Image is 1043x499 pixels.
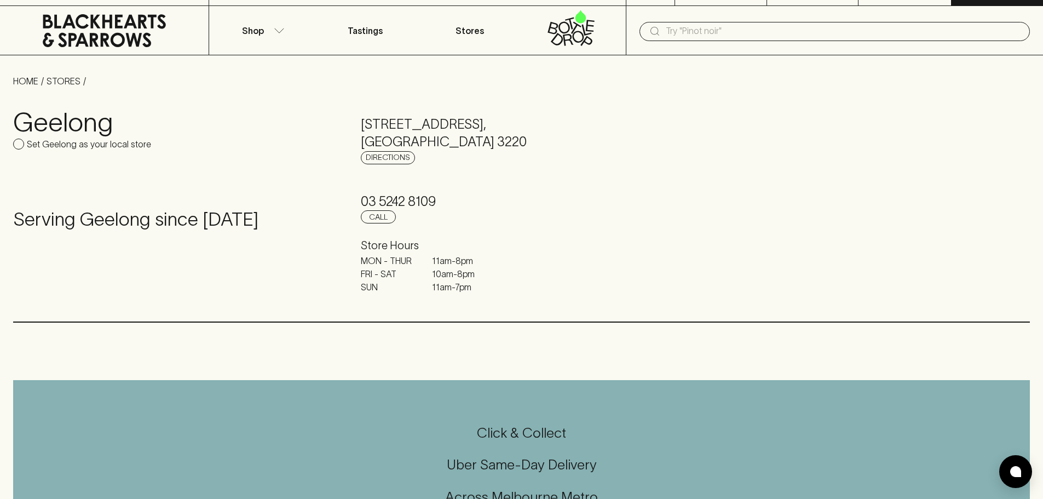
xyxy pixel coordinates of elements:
[242,24,264,37] p: Shop
[418,6,522,55] a: Stores
[361,116,682,151] h5: [STREET_ADDRESS] , [GEOGRAPHIC_DATA] 3220
[348,24,383,37] p: Tastings
[361,193,682,210] h5: 03 5242 8109
[666,22,1021,40] input: Try "Pinot noir"
[361,151,415,164] a: Directions
[313,6,417,55] a: Tastings
[432,254,487,267] p: 11am - 8pm
[47,76,80,86] a: STORES
[13,107,335,137] h3: Geelong
[1010,466,1021,477] img: bubble-icon
[456,24,484,37] p: Stores
[13,76,38,86] a: HOME
[361,267,416,280] p: FRI - SAT
[361,210,396,223] a: Call
[13,208,335,231] h4: Serving Geelong since [DATE]
[361,254,416,267] p: MON - THUR
[13,456,1030,474] h5: Uber Same-Day Delivery
[209,6,313,55] button: Shop
[432,280,487,294] p: 11am - 7pm
[27,137,151,151] p: Set Geelong as your local store
[361,237,682,254] h6: Store Hours
[432,267,487,280] p: 10am - 8pm
[361,280,416,294] p: SUN
[13,424,1030,442] h5: Click & Collect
